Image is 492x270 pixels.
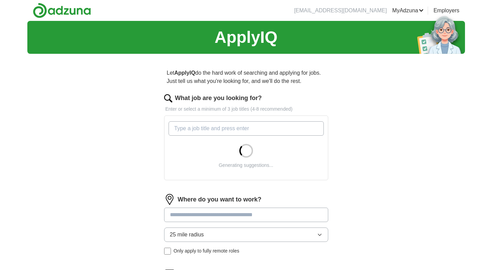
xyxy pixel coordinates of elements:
[164,194,175,205] img: location.png
[294,7,387,15] li: [EMAIL_ADDRESS][DOMAIN_NAME]
[174,247,239,255] span: Only apply to fully remote roles
[164,94,172,102] img: search.png
[178,195,262,204] label: Where do you want to work?
[164,248,171,255] input: Only apply to fully remote roles
[170,231,204,239] span: 25 mile radius
[164,106,328,113] p: Enter or select a minimum of 3 job titles (4-8 recommended)
[434,7,460,15] a: Employers
[169,121,324,136] input: Type a job title and press enter
[33,3,91,18] img: Adzuna logo
[174,70,195,76] strong: ApplyIQ
[164,228,328,242] button: 25 mile radius
[219,162,274,169] div: Generating suggestions...
[214,25,277,50] h1: ApplyIQ
[392,7,424,15] a: MyAdzuna
[164,66,328,88] p: Let do the hard work of searching and applying for jobs. Just tell us what you're looking for, an...
[175,94,262,103] label: What job are you looking for?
